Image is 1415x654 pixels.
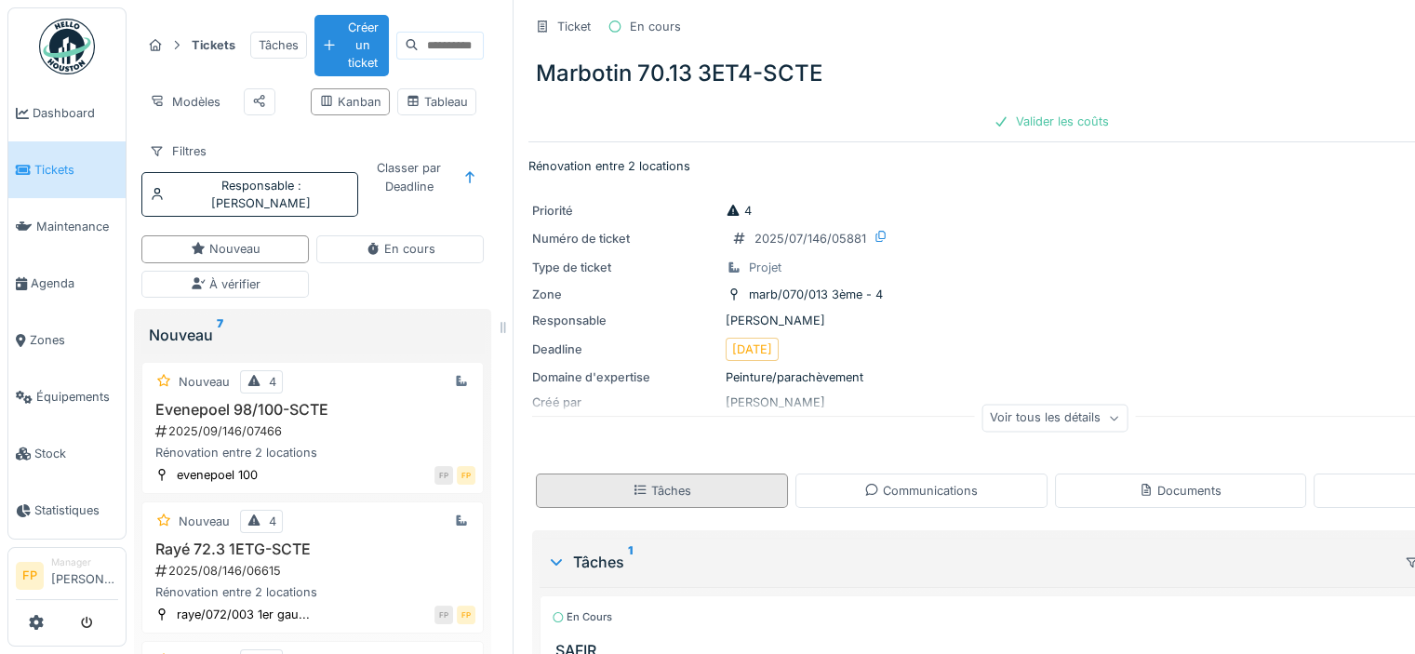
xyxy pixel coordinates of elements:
div: Tableau [406,93,468,111]
span: Zones [30,331,118,349]
div: En cours [552,609,612,625]
div: Rénovation entre 2 locations [150,583,475,601]
div: Rénovation entre 2 locations [150,444,475,461]
span: Stock [34,445,118,462]
div: Nouveau [179,513,230,530]
div: 4 [726,202,752,220]
li: FP [16,562,44,590]
h3: Rayé 72.3 1ETG-SCTE [150,541,475,558]
div: Responsable [532,312,718,329]
div: Projet [749,259,781,276]
a: Équipements [8,368,126,425]
div: FP [434,466,453,485]
div: Domaine d'expertise [532,368,718,386]
sup: 7 [217,324,223,346]
li: [PERSON_NAME] [51,555,118,595]
div: Nouveau [179,373,230,391]
div: Voir tous les détails [981,405,1128,432]
div: 2025/08/146/06615 [154,562,475,580]
div: Documents [1139,482,1221,500]
span: Maintenance [36,218,118,235]
div: FP [434,606,453,624]
span: Statistiques [34,501,118,519]
span: Agenda [31,274,118,292]
a: Zones [8,312,126,368]
a: Dashboard [8,85,126,141]
div: raye/072/003 1er gau... [177,606,310,623]
a: Maintenance [8,198,126,255]
div: Classer par Deadline [366,154,452,199]
div: Communications [864,482,978,500]
div: Numéro de ticket [532,230,718,247]
div: Zone [532,286,718,303]
a: Tickets [8,141,126,198]
div: Ticket [557,18,591,35]
div: evenepoel 100 [177,466,258,484]
div: En cours [630,18,681,35]
div: En cours [366,240,435,258]
div: Type de ticket [532,259,718,276]
div: Modèles [141,88,229,115]
div: Priorité [532,202,718,220]
div: Tâches [633,482,691,500]
h3: Evenepoel 98/100-SCTE [150,401,475,419]
div: 2025/07/146/05881 [754,230,866,247]
a: Agenda [8,255,126,312]
a: Stock [8,425,126,482]
strong: Tickets [184,36,243,54]
div: 4 [269,373,276,391]
sup: 1 [628,551,633,573]
div: Valider les coûts [986,109,1116,134]
a: FP Manager[PERSON_NAME] [16,555,118,600]
div: Nouveau [191,240,260,258]
img: Badge_color-CXgf-gQk.svg [39,19,95,74]
div: Tâches [547,551,1389,573]
span: Tickets [34,161,118,179]
div: FP [457,606,475,624]
div: Nouveau [149,324,476,346]
div: [DATE] [732,340,772,358]
div: marb/070/013 3ème - 4 [749,286,883,303]
span: Équipements [36,388,118,406]
div: 2025/09/146/07466 [154,422,475,440]
div: Créer un ticket [314,15,389,76]
div: Deadline [532,340,718,358]
div: Kanban [319,93,381,111]
div: 4 [269,513,276,530]
div: Filtres [141,138,215,165]
div: Tâches [250,32,307,59]
div: Manager [51,555,118,569]
div: FP [457,466,475,485]
div: Responsable [172,177,350,212]
a: Statistiques [8,482,126,539]
div: À vérifier [191,275,260,293]
span: Dashboard [33,104,118,122]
